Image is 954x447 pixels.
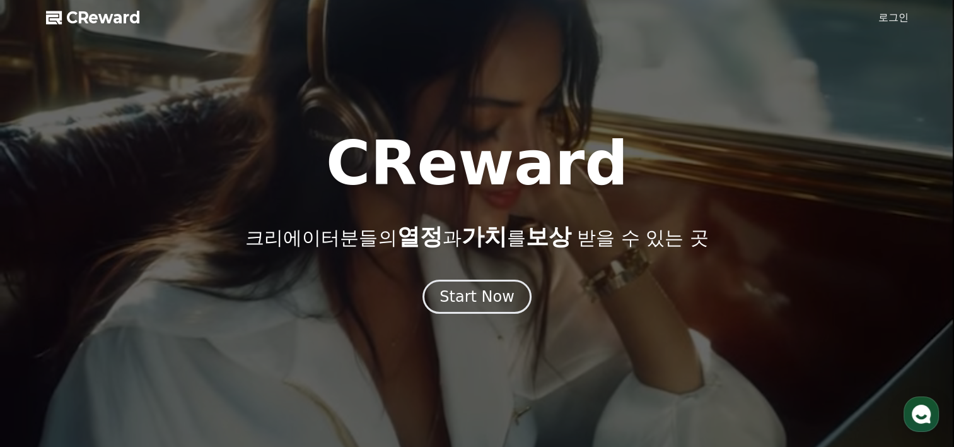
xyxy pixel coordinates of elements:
div: Start Now [439,287,515,307]
span: CReward [66,8,141,28]
a: 홈 [4,342,83,374]
a: 설정 [163,342,242,374]
a: CReward [46,8,141,28]
span: 보상 [525,223,571,249]
span: 홈 [40,361,47,371]
span: 대화 [115,362,131,372]
button: Start Now [422,280,532,314]
h1: CReward [326,133,628,194]
p: 크리에이터분들의 과 를 받을 수 있는 곳 [245,224,708,249]
a: Start Now [422,292,532,304]
a: 대화 [83,342,163,374]
span: 열정 [397,223,442,249]
span: 가치 [461,223,506,249]
span: 설정 [195,361,210,371]
a: 로그인 [878,10,909,25]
